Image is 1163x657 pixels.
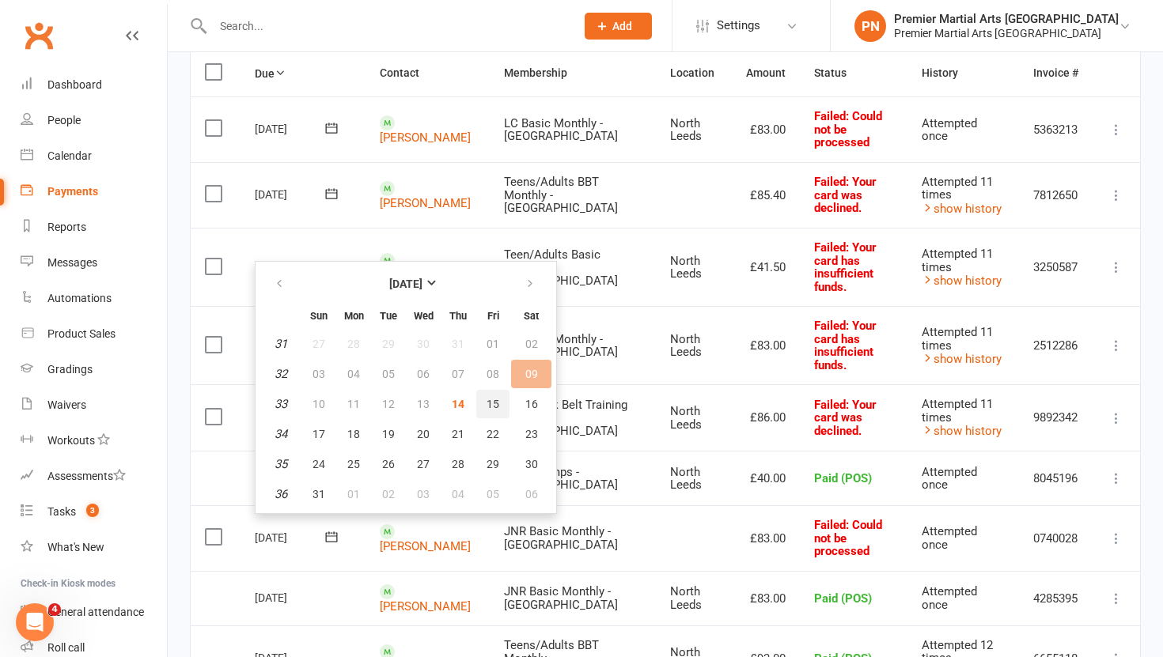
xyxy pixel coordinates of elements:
td: North Leeds [656,306,731,384]
td: £86.00 [732,384,800,451]
span: Failed [814,319,877,372]
span: Failed [814,518,882,558]
a: [PERSON_NAME] [380,196,471,210]
span: Add [612,20,632,32]
a: Calendar [21,138,167,174]
td: 0740028 [1019,505,1093,571]
a: show history [922,274,1002,288]
td: 7812650 [1019,162,1093,228]
a: Gradings [21,352,167,387]
span: 04 [452,488,464,500]
em: 35 [275,457,287,471]
div: People [47,114,81,126]
a: [PERSON_NAME] [380,539,471,553]
small: Friday [487,310,499,322]
span: JNR Black Belt Training Monthly - [GEOGRAPHIC_DATA] [504,398,627,438]
span: 30 [525,458,538,470]
span: Attempted 11 times [922,247,993,274]
div: Dashboard [47,78,102,91]
a: show history [922,202,1002,216]
button: 14 [441,390,475,418]
span: 17 [313,428,325,440]
div: [DATE] [255,116,328,141]
span: Attempted once [922,524,977,552]
em: 36 [275,487,287,501]
span: 18 [347,428,360,440]
span: Attempted once [922,465,977,493]
td: £41.50 [732,228,800,306]
button: 21 [441,420,475,448]
a: Waivers [21,387,167,423]
span: 4 [48,603,61,616]
a: [PERSON_NAME] [380,130,471,145]
button: 30 [511,450,551,478]
div: General attendance [47,606,144,618]
td: North Leeds [656,96,731,162]
button: 26 [372,450,405,478]
a: Reports [21,210,167,245]
button: 29 [476,450,510,478]
button: 01 [337,480,370,508]
span: 14 [452,398,464,410]
span: Attempted 11 times [922,397,993,425]
a: What's New [21,530,167,565]
a: Payments [21,174,167,210]
div: [DATE] [255,254,328,278]
span: 23 [525,428,538,440]
td: 5363213 [1019,96,1093,162]
span: 31 [313,488,325,500]
div: Product Sales [47,327,116,340]
a: show history [922,424,1002,438]
button: 19 [372,420,405,448]
input: Search... [208,15,564,37]
strong: [DATE] [389,278,422,290]
button: 18 [337,420,370,448]
button: Add [585,13,652,40]
span: 06 [525,488,538,500]
a: Tasks 3 [21,494,167,530]
span: 29 [487,458,499,470]
a: General attendance kiosk mode [21,595,167,630]
th: History [907,50,1019,96]
small: Thursday [449,310,467,322]
div: [DATE] [255,182,328,206]
button: 03 [407,480,440,508]
td: 4285395 [1019,571,1093,625]
div: Calendar [47,149,92,162]
th: Invoice # [1019,50,1093,96]
div: [DATE] [255,525,328,549]
em: 32 [275,367,287,381]
td: £83.00 [732,505,800,571]
span: 3 [86,504,99,517]
em: 34 [275,427,287,441]
span: 02 [382,488,395,500]
span: : Your card has insufficient funds. [814,319,877,372]
th: Contact [366,50,490,96]
button: 24 [302,450,335,478]
span: 27 [417,458,430,470]
button: 31 [302,480,335,508]
div: Premier Martial Arts [GEOGRAPHIC_DATA] [894,26,1119,40]
span: LC Basic Monthly - [GEOGRAPHIC_DATA] [504,116,618,144]
span: 03 [417,488,430,500]
th: Status [800,50,907,96]
span: 21 [452,428,464,440]
button: 20 [407,420,440,448]
td: £83.00 [732,571,800,625]
td: £83.00 [732,306,800,384]
td: North Leeds [656,384,731,451]
span: : Your card was declined. [814,398,877,438]
a: People [21,103,167,138]
td: North Leeds [656,571,731,625]
button: 06 [511,480,551,508]
td: 8045196 [1019,451,1093,505]
em: 33 [275,397,287,411]
button: 05 [476,480,510,508]
small: Monday [344,310,364,322]
a: Clubworx [19,16,59,55]
th: Amount [732,50,800,96]
a: [PERSON_NAME] [380,598,471,613]
iframe: Intercom live chat [16,603,54,641]
span: Attempted 11 times [922,325,993,353]
span: : Could not be processed [814,518,882,558]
